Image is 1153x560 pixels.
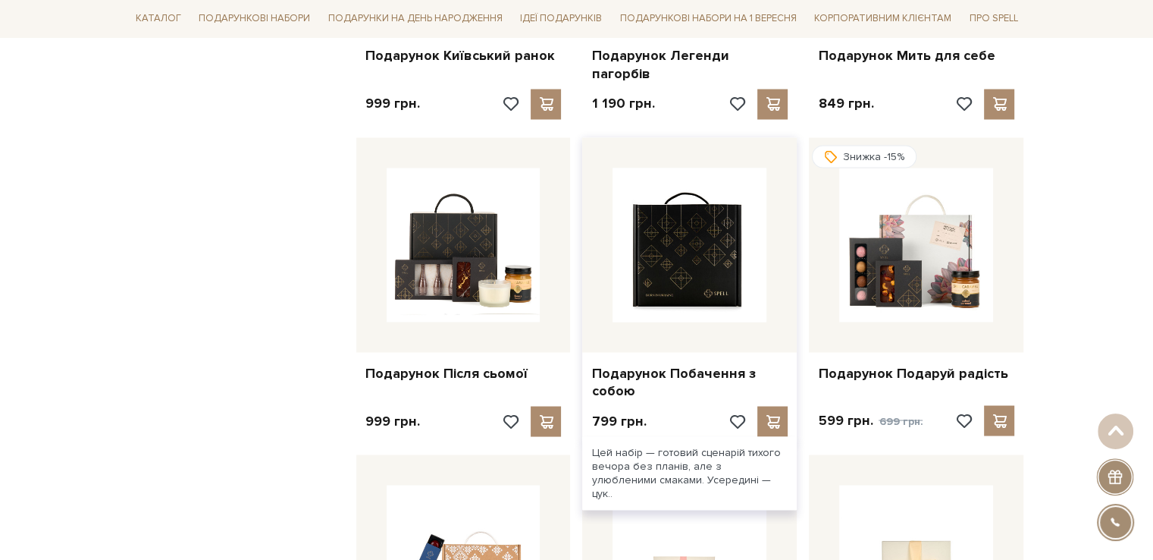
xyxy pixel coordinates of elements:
a: Подарункові набори на 1 Вересня [614,6,803,32]
a: Подарунки на День народження [322,8,509,31]
a: Подарунок Легенди пагорбів [591,47,788,83]
a: Подарункові набори [193,8,316,31]
img: Подарунок Побачення з собою [613,168,766,322]
a: Корпоративним клієнтам [808,6,957,32]
p: 1 190 грн. [591,95,654,112]
div: Цей набір — готовий сценарій тихого вечора без планів, але з улюбленими смаками. Усередині — цук.. [582,436,797,510]
a: Каталог [130,8,187,31]
span: 699 грн. [879,414,923,427]
p: 599 грн. [818,411,923,429]
p: 999 грн. [365,412,420,429]
a: Ідеї подарунків [514,8,608,31]
a: Подарунок Подаруй радість [818,364,1014,382]
a: Подарунок Побачення з собою [591,364,788,400]
a: Подарунок Київський ранок [365,47,562,64]
a: Про Spell [963,8,1024,31]
p: 799 грн. [591,412,646,429]
a: Подарунок Після сьомої [365,364,562,382]
a: Подарунок Мить для себе [818,47,1014,64]
p: 849 грн. [818,95,873,112]
p: 999 грн. [365,95,420,112]
div: Знижка -15% [812,145,916,168]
